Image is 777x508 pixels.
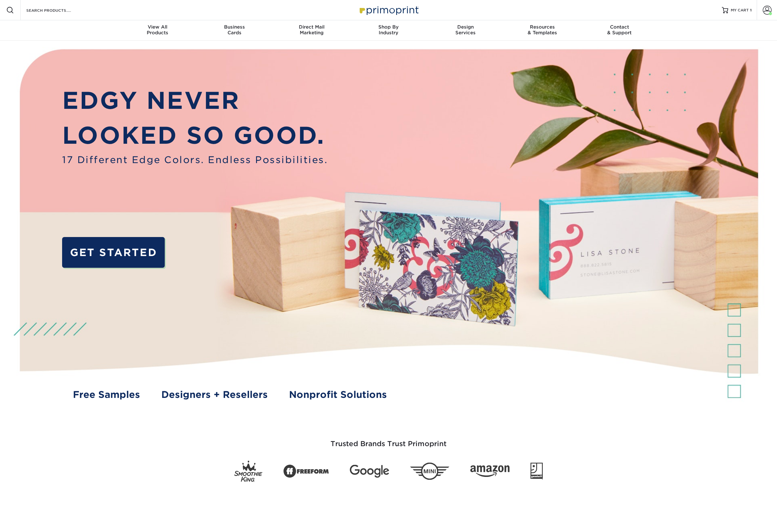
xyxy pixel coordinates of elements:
span: Design [427,24,504,30]
span: Shop By [350,24,427,30]
a: Nonprofit Solutions [289,388,387,402]
div: & Support [581,24,658,36]
a: Designers + Resellers [161,388,268,402]
span: 1 [750,8,752,12]
div: Cards [196,24,273,36]
a: Direct MailMarketing [273,20,350,41]
p: LOOKED SO GOOD. [62,118,328,153]
a: View AllProducts [119,20,196,41]
img: Primoprint [357,3,420,17]
img: Freeform [283,461,329,481]
div: Marketing [273,24,350,36]
a: Resources& Templates [504,20,581,41]
span: Contact [581,24,658,30]
img: Smoothie King [234,461,262,482]
img: Google [350,465,389,478]
div: Services [427,24,504,36]
span: Direct Mail [273,24,350,30]
span: View All [119,24,196,30]
span: Business [196,24,273,30]
p: EDGY NEVER [62,83,328,118]
img: Mini [410,463,449,480]
a: Shop ByIndustry [350,20,427,41]
span: Resources [504,24,581,30]
div: Products [119,24,196,36]
span: MY CART [731,8,749,13]
a: Free Samples [73,388,140,402]
a: Contact& Support [581,20,658,41]
div: & Templates [504,24,581,36]
a: GET STARTED [62,237,165,268]
img: Amazon [470,465,510,477]
div: Industry [350,24,427,36]
a: DesignServices [427,20,504,41]
h3: Trusted Brands Trust Primoprint [203,425,574,456]
span: 17 Different Edge Colors. Endless Possibilities. [62,153,328,167]
a: BusinessCards [196,20,273,41]
input: SEARCH PRODUCTS..... [26,6,87,14]
img: Goodwill [530,463,543,480]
